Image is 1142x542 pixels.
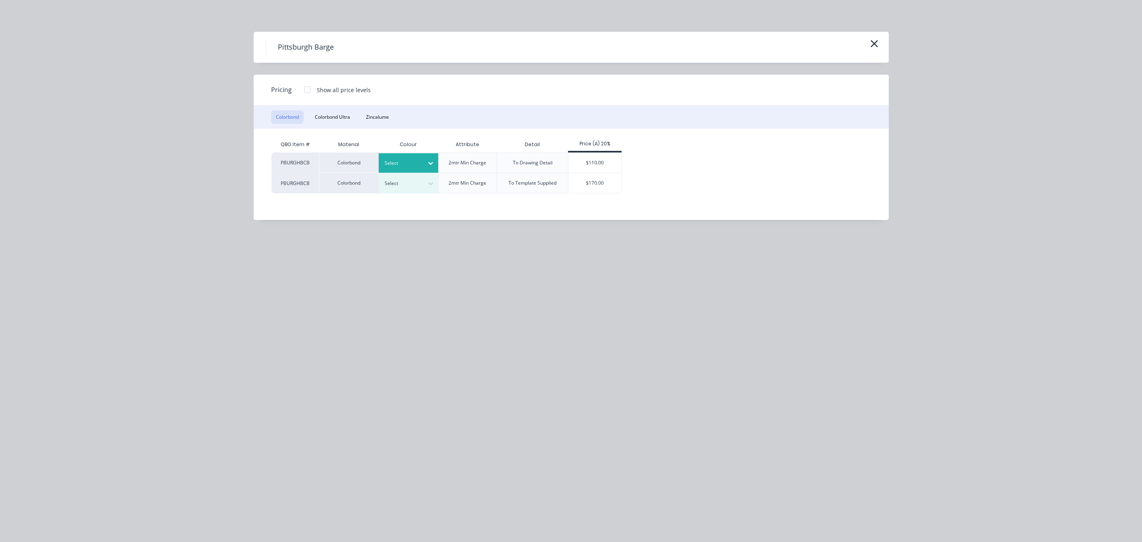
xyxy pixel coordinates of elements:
[272,173,319,193] div: PBURGHBCB
[568,153,621,173] div: $110.00
[319,173,379,193] div: Colorbond
[319,137,379,152] div: Material
[266,40,346,55] h4: Pittsburgh Barge
[508,179,557,187] div: To Template Supplied
[272,152,319,173] div: PBURGHBCB
[271,110,304,124] button: Colorbond
[449,159,486,166] div: 2mtr Min Charge
[449,179,486,187] div: 2mtr Min Charge
[568,173,621,193] div: $170.00
[272,137,319,152] div: QBO Item #
[361,110,394,124] button: Zincalume
[449,135,485,154] div: Attribute
[518,135,546,154] div: Detail
[317,86,371,94] div: Show all price levels
[513,159,553,166] div: To Drawing Detail
[271,85,292,95] span: Pricing
[568,140,622,147] div: Price (A) 20%
[310,110,355,124] button: Colorbond Ultra
[319,152,379,173] div: Colorbond
[379,137,438,152] div: Colour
